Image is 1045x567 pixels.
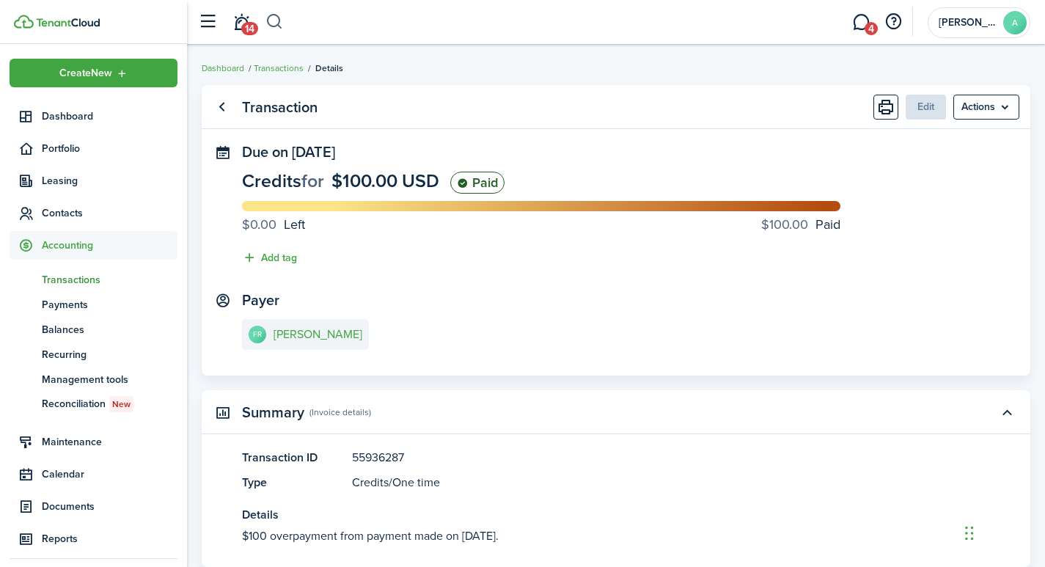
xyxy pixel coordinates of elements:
[242,404,304,421] panel-main-title: Summary
[42,434,177,450] span: Maintenance
[953,95,1019,120] menu-btn: Actions
[847,4,875,41] a: Messaging
[331,167,439,194] span: $100.00 USD
[227,4,255,41] a: Notifications
[450,172,505,194] status: Paid
[315,62,343,75] span: Details
[112,398,131,411] span: New
[42,467,177,482] span: Calendar
[242,215,276,235] progress-caption-label-value: $0.00
[265,10,284,34] button: Search
[242,99,318,116] panel-main-title: Transaction
[309,406,371,419] panel-main-subtitle: (Invoice details)
[865,22,878,35] span: 4
[42,109,177,124] span: Dashboard
[761,215,840,235] progress-caption-label: Paid
[10,367,177,392] a: Management tools
[10,342,177,367] a: Recurring
[939,18,997,28] span: Amy
[42,173,177,189] span: Leasing
[392,474,440,491] span: One time
[194,8,221,36] button: Open sidebar
[352,474,389,491] span: Credits
[10,392,177,417] a: ReconciliationNew
[42,531,177,546] span: Reports
[14,15,34,29] img: TenantCloud
[301,167,324,194] span: for
[242,249,297,266] button: Add tag
[961,497,1034,567] iframe: Chat Widget
[994,400,1019,425] button: Toggle accordion
[10,102,177,131] a: Dashboard
[36,18,100,27] img: TenantCloud
[202,449,1030,567] panel-main-body: Toggle accordion
[242,141,335,163] span: Due on [DATE]
[1003,11,1027,34] avatar-text: A
[42,272,177,288] span: Transactions
[242,319,369,350] a: FR[PERSON_NAME]
[761,215,808,235] progress-caption-label-value: $100.00
[202,62,244,75] a: Dashboard
[241,22,258,35] span: 14
[42,205,177,221] span: Contacts
[59,68,112,78] span: Create New
[42,322,177,337] span: Balances
[10,292,177,317] a: Payments
[42,347,177,362] span: Recurring
[10,267,177,292] a: Transactions
[242,292,279,309] panel-main-title: Payer
[881,10,906,34] button: Open resource center
[42,141,177,156] span: Portfolio
[242,215,305,235] progress-caption-label: Left
[42,372,177,387] span: Management tools
[42,238,177,253] span: Accounting
[242,449,345,467] panel-main-title: Transaction ID
[10,524,177,553] a: Reports
[352,449,518,467] panel-main-description: 55936287
[242,167,301,194] span: Credits
[42,297,177,312] span: Payments
[254,62,304,75] a: Transactions
[352,474,518,491] panel-main-description: /
[965,511,974,555] div: Drag
[42,499,177,514] span: Documents
[242,506,946,524] panel-main-title: Details
[873,95,898,120] button: Print
[42,396,177,412] span: Reconciliation
[209,95,234,120] a: Go back
[242,527,946,545] panel-main-description: $100 overpayment from payment made on [DATE].
[242,474,345,491] panel-main-title: Type
[274,328,362,341] e-details-info-title: [PERSON_NAME]
[10,317,177,342] a: Balances
[953,95,1019,120] button: Open menu
[10,59,177,87] button: Open menu
[249,326,266,343] avatar-text: FR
